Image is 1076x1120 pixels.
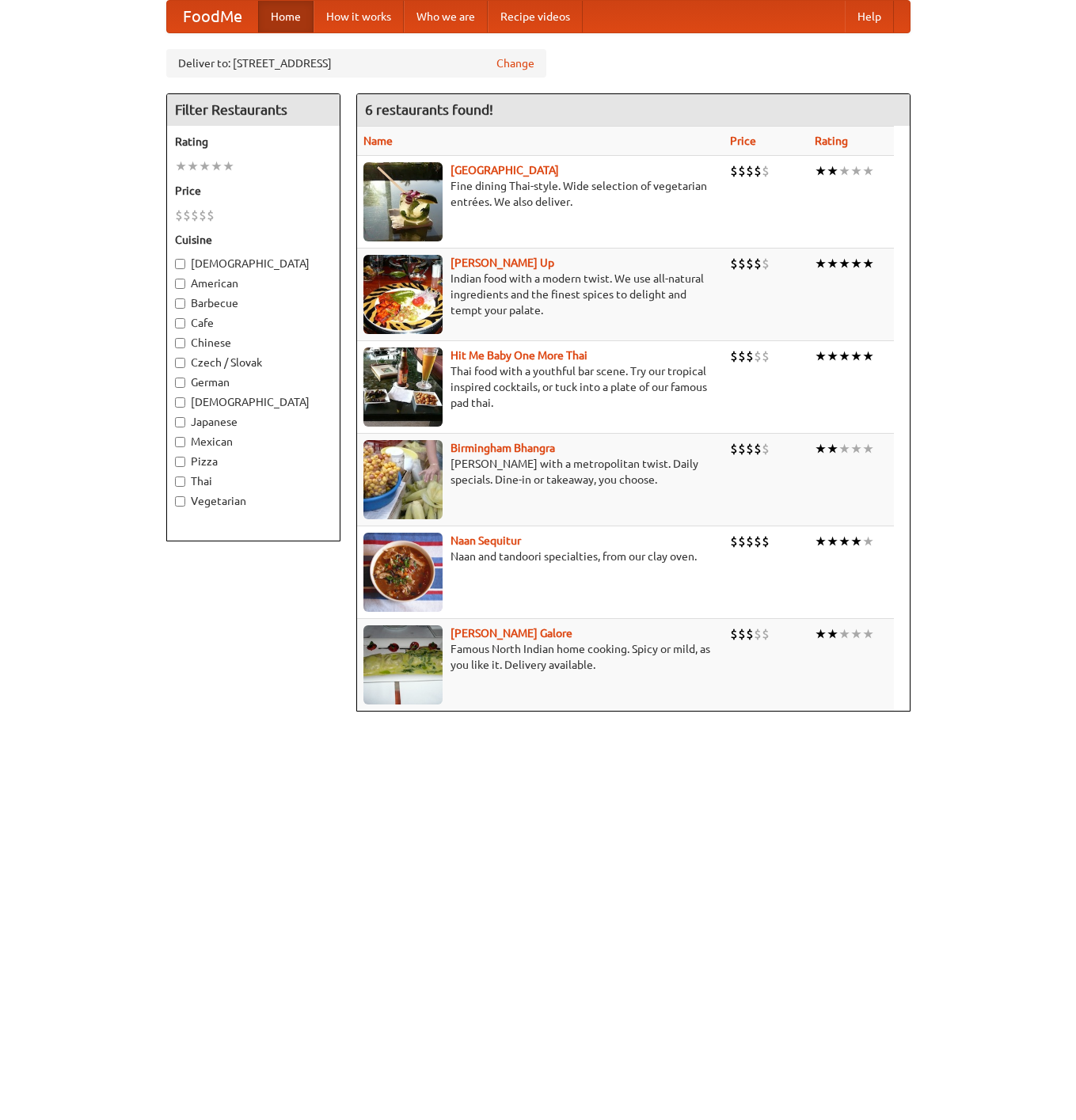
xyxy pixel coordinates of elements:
input: [DEMOGRAPHIC_DATA] [175,397,185,408]
a: Recipe videos [488,1,583,32]
li: ★ [815,255,827,272]
a: Price [730,135,756,147]
li: ★ [827,440,838,457]
li: ★ [815,440,827,457]
li: ★ [850,625,862,643]
li: ★ [838,162,850,180]
li: $ [746,625,754,643]
a: Name [363,135,393,147]
li: $ [746,533,754,550]
li: ★ [827,347,838,365]
li: ★ [815,625,827,643]
li: ★ [175,158,187,175]
li: $ [754,347,762,365]
label: Pizza [175,454,332,469]
li: $ [746,255,754,272]
label: Thai [175,473,332,489]
li: ★ [838,533,850,550]
label: American [175,275,332,291]
a: Who we are [404,1,488,32]
a: Birmingham Bhangra [451,442,555,454]
li: $ [762,347,770,365]
li: $ [754,162,762,180]
li: $ [746,347,754,365]
li: $ [762,533,770,550]
a: Naan Sequitur [451,534,521,547]
a: Home [258,1,314,32]
li: $ [207,207,215,224]
input: [DEMOGRAPHIC_DATA] [175,259,185,269]
li: ★ [211,158,222,175]
li: ★ [199,158,211,175]
div: Deliver to: [STREET_ADDRESS] [166,49,546,78]
p: Thai food with a youthful bar scene. Try our tropical inspired cocktails, or tuck into a plate of... [363,363,718,411]
li: $ [738,625,746,643]
a: How it works [314,1,404,32]
h5: Price [175,183,332,199]
a: Hit Me Baby One More Thai [451,349,587,362]
img: curryup.jpg [363,255,443,334]
label: Czech / Slovak [175,355,332,370]
img: satay.jpg [363,162,443,241]
p: Naan and tandoori specialties, from our clay oven. [363,549,718,564]
li: ★ [862,347,874,365]
li: $ [191,207,199,224]
img: currygalore.jpg [363,625,443,704]
li: ★ [838,625,850,643]
img: bhangra.jpg [363,440,443,519]
li: ★ [862,255,874,272]
li: ★ [850,162,862,180]
li: ★ [862,533,874,550]
li: ★ [815,533,827,550]
li: ★ [862,162,874,180]
label: German [175,374,332,390]
label: Barbecue [175,295,332,311]
label: Vegetarian [175,493,332,509]
li: ★ [862,440,874,457]
li: ★ [850,255,862,272]
li: $ [762,162,770,180]
li: $ [746,162,754,180]
p: Fine dining Thai-style. Wide selection of vegetarian entrées. We also deliver. [363,178,718,210]
a: Change [496,55,534,71]
li: $ [746,440,754,457]
a: [GEOGRAPHIC_DATA] [451,164,559,177]
li: $ [730,255,738,272]
input: Czech / Slovak [175,358,185,368]
li: $ [730,162,738,180]
input: Mexican [175,437,185,447]
h5: Cuisine [175,232,332,248]
li: ★ [815,162,827,180]
li: $ [730,440,738,457]
li: $ [762,255,770,272]
input: Vegetarian [175,496,185,507]
li: $ [738,347,746,365]
p: [PERSON_NAME] with a metropolitan twist. Daily specials. Dine-in or takeaway, you choose. [363,456,718,488]
a: [PERSON_NAME] Galore [451,627,572,640]
input: American [175,279,185,289]
label: [DEMOGRAPHIC_DATA] [175,256,332,271]
li: ★ [827,533,838,550]
input: Barbecue [175,298,185,309]
label: Japanese [175,414,332,430]
li: $ [738,162,746,180]
li: ★ [862,625,874,643]
li: ★ [838,255,850,272]
li: $ [754,440,762,457]
img: naansequitur.jpg [363,533,443,612]
img: babythai.jpg [363,347,443,427]
li: ★ [187,158,199,175]
li: ★ [815,347,827,365]
li: $ [738,255,746,272]
a: Rating [815,135,848,147]
li: $ [730,625,738,643]
h5: Rating [175,134,332,150]
label: Cafe [175,315,332,331]
a: [PERSON_NAME] Up [451,256,554,269]
h4: Filter Restaurants [167,94,340,126]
